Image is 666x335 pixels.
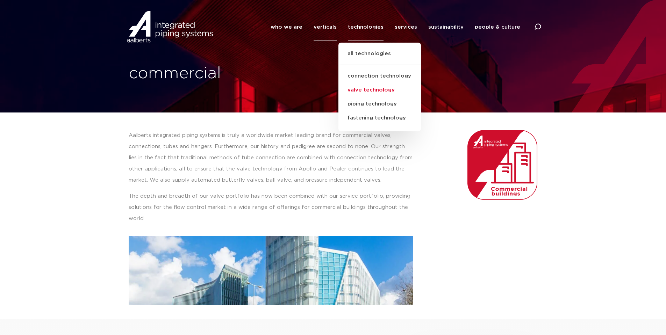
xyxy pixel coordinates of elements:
a: who we are [271,13,302,41]
a: piping technology [338,97,421,111]
p: Aalberts integrated piping systems is truly a worldwide market leading brand for commercial valve... [129,130,413,186]
a: all technologies [338,50,421,65]
a: valve technology [338,83,421,97]
ul: technologies [338,43,421,131]
a: sustainability [428,13,464,41]
h1: commercial [129,63,330,85]
a: services [395,13,417,41]
a: verticals [314,13,337,41]
a: people & culture [475,13,520,41]
nav: Menu [271,13,520,41]
img: Aalberts_IPS_icon_commercial_buildings_rgb [467,130,537,200]
a: technologies [348,13,384,41]
a: fastening technology [338,111,421,125]
a: connection technology [338,69,421,83]
p: The depth and breadth of our valve portfolio has now been combined with our service portfolio, pr... [129,191,413,224]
